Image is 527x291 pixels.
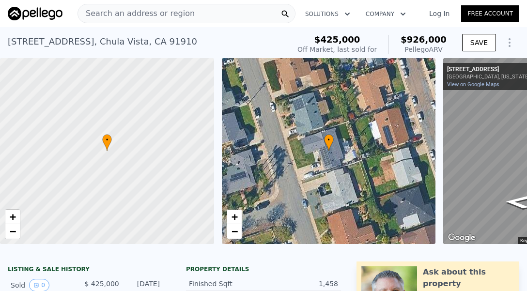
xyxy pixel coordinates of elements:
[447,81,499,88] a: View on Google Maps
[446,231,478,244] a: Open this area in Google Maps (opens a new window)
[418,9,461,18] a: Log In
[401,45,447,54] div: Pellego ARV
[102,134,112,151] div: •
[5,224,20,239] a: Zoom out
[10,211,16,223] span: +
[10,225,16,237] span: −
[314,34,360,45] span: $425,000
[8,7,62,20] img: Pellego
[462,34,496,51] button: SAVE
[8,35,197,48] div: [STREET_ADDRESS] , Chula Vista , CA 91910
[84,280,119,288] span: $ 425,000
[186,265,341,273] div: Property details
[297,5,358,23] button: Solutions
[78,8,195,19] span: Search an address or region
[401,34,447,45] span: $926,000
[227,210,242,224] a: Zoom in
[102,136,112,144] span: •
[5,210,20,224] a: Zoom in
[423,266,514,290] div: Ask about this property
[500,33,519,52] button: Show Options
[297,45,377,54] div: Off Market, last sold for
[358,5,414,23] button: Company
[8,265,163,275] div: LISTING & SALE HISTORY
[227,224,242,239] a: Zoom out
[231,211,237,223] span: +
[263,279,338,289] div: 1,458
[446,231,478,244] img: Google
[461,5,519,22] a: Free Account
[189,279,263,289] div: Finished Sqft
[324,134,334,151] div: •
[324,136,334,144] span: •
[231,225,237,237] span: −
